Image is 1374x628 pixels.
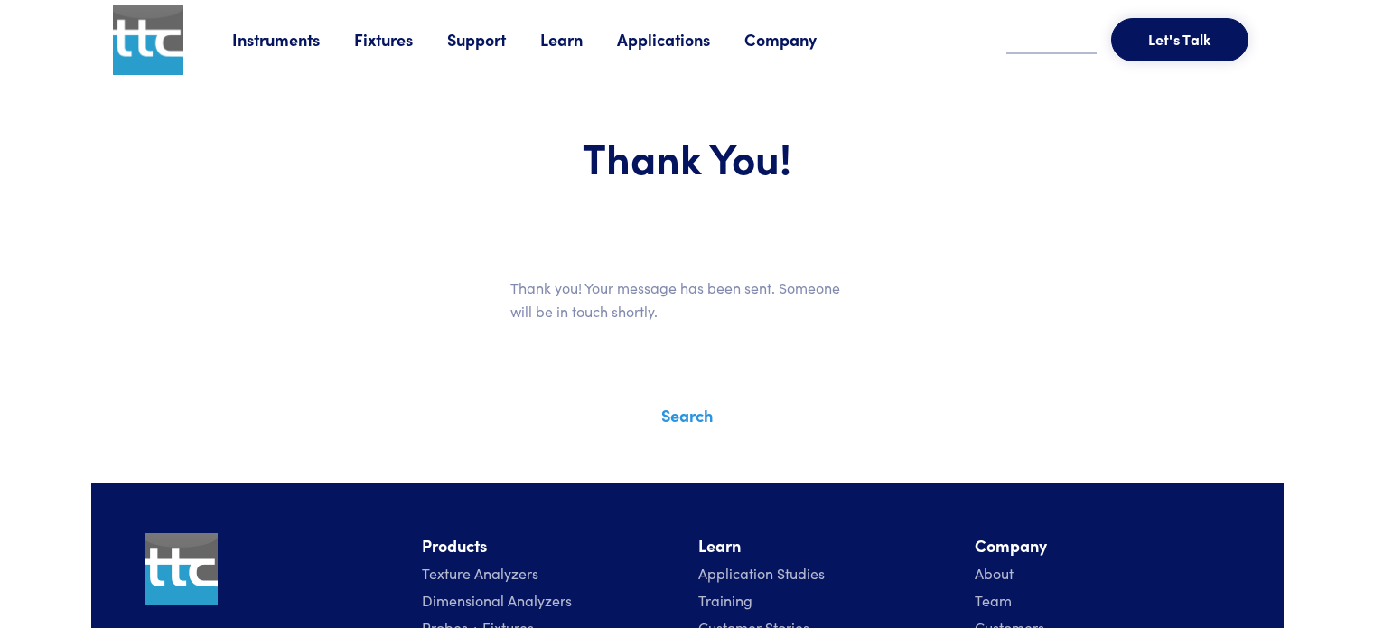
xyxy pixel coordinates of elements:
a: Company [744,28,851,51]
a: Search [661,404,713,426]
a: Support [447,28,540,51]
p: Thank you! Your message has been sent. Someone will be in touch shortly. [510,277,865,323]
a: Dimensional Analyzers [422,590,572,610]
li: Company [975,533,1229,559]
a: Team [975,590,1012,610]
a: Applications [617,28,744,51]
a: Fixtures [354,28,447,51]
img: ttc_logo_1x1_v1.0.png [113,5,183,75]
h1: Thank You! [145,131,1229,183]
a: Training [698,590,752,610]
a: Instruments [232,28,354,51]
a: Learn [540,28,617,51]
a: Texture Analyzers [422,563,538,583]
button: Let's Talk [1111,18,1248,61]
li: Products [422,533,677,559]
li: Learn [698,533,953,559]
img: ttc_logo_1x1_v1.0.png [145,533,218,605]
a: About [975,563,1014,583]
a: Application Studies [698,563,825,583]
